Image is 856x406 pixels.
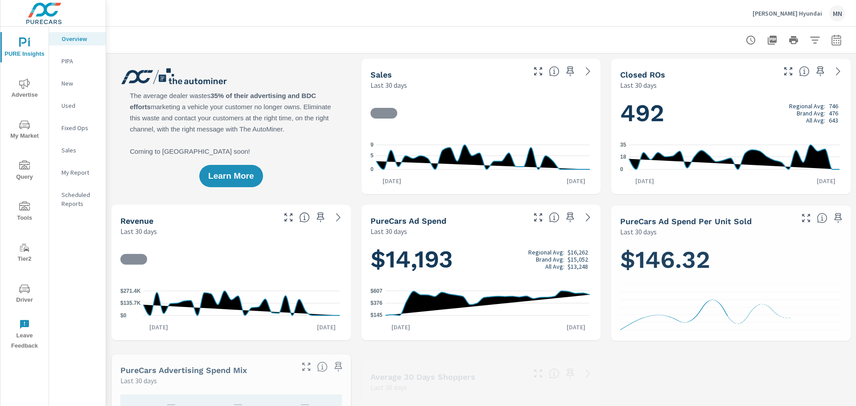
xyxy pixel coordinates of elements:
[62,79,99,88] p: New
[49,54,106,68] div: PIPA
[531,210,545,225] button: Make Fullscreen
[120,216,153,226] h5: Revenue
[781,64,795,78] button: Make Fullscreen
[531,64,545,78] button: Make Fullscreen
[563,64,577,78] span: Save this to your personalized report
[385,323,416,332] p: [DATE]
[370,382,407,393] p: Last 30 days
[620,80,657,90] p: Last 30 days
[199,165,263,187] button: Learn More
[817,213,827,223] span: Average cost of advertising per each vehicle sold at the dealer over the selected date range. The...
[370,312,383,319] text: $145
[581,64,595,78] a: See more details in report
[370,288,383,294] text: $607
[829,103,838,110] p: 746
[49,144,106,157] div: Sales
[549,368,560,379] span: A rolling 30 day total of daily Shoppers on the dealership website, averaged over the selected da...
[620,245,842,275] h1: $146.32
[797,110,825,117] p: Brand Avg:
[629,176,660,185] p: [DATE]
[581,210,595,225] a: See more details in report
[317,361,328,372] span: This table looks at how you compare to the amount of budget you spend per channel as opposed to y...
[299,212,310,223] span: Total sales revenue over the selected date range. [Source: This data is sourced from the dealer’s...
[568,262,588,270] p: $13,248
[62,146,99,155] p: Sales
[831,211,845,225] span: Save this to your personalized report
[3,319,46,351] span: Leave Feedback
[536,255,564,262] p: Brand Avg:
[370,226,407,237] p: Last 30 days
[3,283,46,305] span: Driver
[789,103,825,110] p: Regional Avg:
[370,166,374,172] text: 0
[313,210,328,225] span: Save this to your personalized report
[3,242,46,264] span: Tier2
[299,360,313,374] button: Make Fullscreen
[49,99,106,112] div: Used
[281,210,296,225] button: Make Fullscreen
[813,64,827,78] span: Save this to your personalized report
[376,176,407,185] p: [DATE]
[62,168,99,177] p: My Report
[831,64,845,78] a: See more details in report
[549,66,560,77] span: Number of vehicles sold by the dealership over the selected date range. [Source: This data is sou...
[143,323,174,332] p: [DATE]
[528,248,564,255] p: Regional Avg:
[370,70,392,79] h5: Sales
[785,31,802,49] button: Print Report
[3,160,46,182] span: Query
[581,366,595,381] a: See more details in report
[370,152,374,159] text: 5
[49,121,106,135] div: Fixed Ops
[370,142,374,148] text: 9
[620,217,752,226] h5: PureCars Ad Spend Per Unit Sold
[208,172,254,180] span: Learn More
[370,80,407,90] p: Last 30 days
[120,365,247,375] h5: PureCars Advertising Spend Mix
[620,226,657,237] p: Last 30 days
[49,188,106,210] div: Scheduled Reports
[829,110,838,117] p: 476
[763,31,781,49] button: "Export Report to PDF"
[120,226,157,237] p: Last 30 days
[563,210,577,225] span: Save this to your personalized report
[120,312,127,319] text: $0
[799,211,813,225] button: Make Fullscreen
[563,366,577,381] span: Save this to your personalized report
[549,212,560,223] span: Total cost of media for all PureCars channels for the selected dealership group over the selected...
[568,255,588,262] p: $15,052
[806,31,824,49] button: Apply Filters
[620,154,626,160] text: 18
[620,166,623,172] text: 0
[3,78,46,100] span: Advertise
[120,288,141,294] text: $271.4K
[560,176,592,185] p: [DATE]
[545,262,564,270] p: All Avg:
[62,123,99,132] p: Fixed Ops
[568,248,588,255] p: $16,262
[62,34,99,43] p: Overview
[370,372,475,381] h5: Average 30 Days Shoppers
[0,27,49,355] div: nav menu
[829,117,838,124] p: 643
[49,166,106,179] div: My Report
[49,32,106,45] div: Overview
[331,210,346,225] a: See more details in report
[370,216,446,226] h5: PureCars Ad Spend
[829,5,845,21] div: MN
[799,66,810,77] span: Number of Repair Orders Closed by the selected dealership group over the selected time range. [So...
[620,142,626,148] text: 35
[62,101,99,110] p: Used
[753,9,822,17] p: [PERSON_NAME] Hyundai
[3,37,46,59] span: PURE Insights
[827,31,845,49] button: Select Date Range
[811,176,842,185] p: [DATE]
[49,77,106,90] div: New
[3,119,46,141] span: My Market
[120,300,141,306] text: $135.7K
[331,360,346,374] span: Save this to your personalized report
[620,70,665,79] h5: Closed ROs
[62,57,99,66] p: PIPA
[3,201,46,223] span: Tools
[620,98,842,128] h1: 492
